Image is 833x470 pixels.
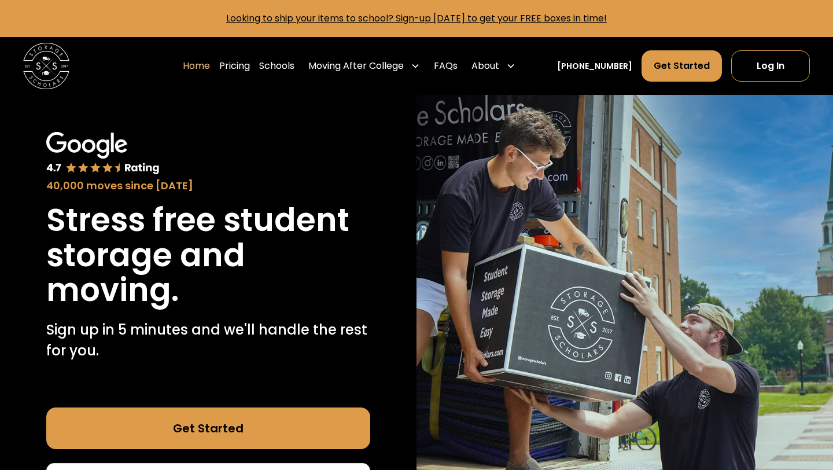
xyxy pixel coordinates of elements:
a: Log In [731,50,810,82]
div: Moving After College [308,59,404,73]
a: Home [183,50,210,82]
a: Pricing [219,50,250,82]
a: Get Started [642,50,722,82]
div: About [471,59,499,73]
div: Moving After College [304,50,425,82]
a: Looking to ship your items to school? Sign-up [DATE] to get your FREE boxes in time! [226,12,607,25]
a: home [23,43,69,89]
p: Sign up in 5 minutes and we'll handle the rest for you. [46,320,370,361]
img: Google 4.7 star rating [46,132,160,175]
a: Schools [259,50,294,82]
div: About [467,50,520,82]
h1: Stress free student storage and moving. [46,203,370,308]
a: [PHONE_NUMBER] [557,60,632,72]
img: Storage Scholars main logo [23,43,69,89]
div: 40,000 moves since [DATE] [46,178,370,193]
a: FAQs [434,50,458,82]
a: Get Started [46,407,370,449]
